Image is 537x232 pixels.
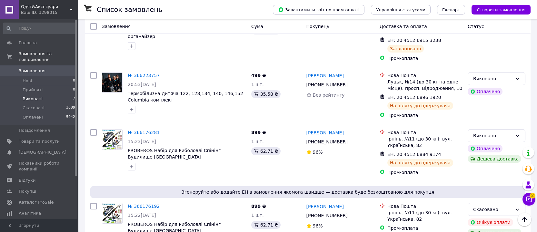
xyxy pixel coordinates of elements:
[73,87,75,93] span: 0
[23,114,43,120] span: Оплачені
[387,79,462,92] div: Луцьк, №14 (до 30 кг на одне місце): просп. Відродження, 10
[473,75,512,82] div: Виконано
[387,152,441,157] span: ЕН: 20 4512 6884 9174
[21,10,77,15] div: Ваш ID: 3298015
[468,24,484,29] span: Статус
[251,221,281,229] div: 62.71 ₴
[128,82,156,87] span: 20:53[DATE]
[278,7,359,13] span: Завантажити звіт по пром-оплаті
[19,40,37,46] span: Головна
[128,204,160,209] a: № 366176192
[437,5,465,15] button: Експорт
[468,145,502,152] div: Оплачено
[465,7,531,12] a: Створити замовлення
[305,80,349,89] div: [PHONE_NUMBER]
[23,87,43,93] span: Прийняті
[387,112,462,119] div: Пром-оплата
[387,95,441,100] span: ЕН: 20 4512 6896 1920
[251,82,264,87] span: 1 шт.
[305,211,349,220] div: [PHONE_NUMBER]
[23,78,32,84] span: Нові
[251,130,266,135] span: 899 ₴
[306,130,344,136] a: [PERSON_NAME]
[313,223,323,228] span: 96%
[102,24,131,29] span: Замовлення
[387,45,424,53] div: Заплановано
[128,148,221,159] a: PROBEROS Набір для Риболовлі Спінінг Вудилище [GEOGRAPHIC_DATA]
[387,72,462,79] div: Нова Пошта
[19,150,66,155] span: [DEMOGRAPHIC_DATA]
[468,155,521,163] div: Дешева доставка
[128,139,156,144] span: 15:23[DATE]
[102,130,122,150] img: Фото товару
[102,203,123,224] a: Фото товару
[371,5,431,15] button: Управління статусами
[472,5,531,15] button: Створити замовлення
[251,204,266,209] span: 899 ₴
[73,96,75,102] span: 7
[19,160,60,172] span: Показники роботи компанії
[387,225,462,231] div: Пром-оплата
[19,188,36,194] span: Покупці
[19,128,50,133] span: Повідомлення
[102,129,123,150] a: Фото товару
[128,213,156,218] span: 15:22[DATE]
[66,114,75,120] span: 5942
[102,73,122,92] img: Фото товару
[313,92,345,98] span: Без рейтингу
[128,130,160,135] a: № 366176281
[19,178,35,183] span: Відгуки
[273,5,364,15] button: Завантажити звіт по пром-оплаті
[21,4,69,10] span: Одяг&Аксесуари
[530,193,535,198] span: 2
[442,7,460,12] span: Експорт
[128,91,243,102] a: Термобілизна дитяча 122, 128,134, 140, 146,152 Сolumbia комплект
[93,189,523,195] span: Згенеруйте або додайте ЕН в замовлення якомога швидше — доставка буде безкоштовною для покупця
[468,218,513,226] div: Очікує оплати
[518,213,531,226] button: Наверх
[251,213,264,218] span: 1 шт.
[387,129,462,136] div: Нова Пошта
[19,51,77,63] span: Замовлення та повідомлення
[468,88,502,95] div: Оплачено
[387,203,462,209] div: Нова Пошта
[102,203,122,223] img: Фото товару
[305,137,349,146] div: [PHONE_NUMBER]
[102,72,123,93] a: Фото товару
[387,169,462,176] div: Пром-оплата
[251,73,266,78] span: 499 ₴
[387,159,453,167] div: На шляху до одержувача
[251,147,281,155] div: 62.71 ₴
[477,7,525,12] span: Створити замовлення
[19,139,60,144] span: Товари та послуги
[128,73,160,78] a: № 366223757
[23,105,45,111] span: Скасовані
[23,96,43,102] span: Виконані
[73,78,75,84] span: 0
[19,68,45,74] span: Замовлення
[387,209,462,222] div: Ірпінь, №11 (до 30 кг): вул. Українська, 82
[19,199,54,205] span: Каталог ProSale
[522,193,535,206] button: Чат з покупцем2
[251,139,264,144] span: 1 шт.
[251,24,263,29] span: Cума
[306,24,329,29] span: Покупець
[473,132,512,139] div: Виконано
[387,136,462,149] div: Ірпінь, №11 (до 30 кг): вул. Українська, 82
[473,206,512,213] div: Скасовано
[387,102,453,110] div: На шляху до одержувача
[387,55,462,62] div: Пром-оплата
[306,203,344,210] a: [PERSON_NAME]
[306,72,344,79] a: [PERSON_NAME]
[19,210,41,216] span: Аналітика
[97,6,162,14] h1: Список замовлень
[380,24,427,29] span: Доставка та оплата
[251,90,281,98] div: 35.58 ₴
[3,23,76,34] input: Пошук
[66,105,75,111] span: 3689
[313,150,323,155] span: 96%
[376,7,425,12] span: Управління статусами
[387,38,441,43] span: ЕН: 20 4512 6915 3238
